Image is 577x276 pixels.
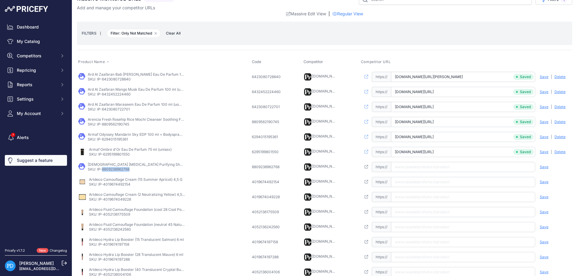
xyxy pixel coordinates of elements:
div: 8809562190745 [252,120,282,124]
input: www.casadelprofumo.it/product [391,72,535,82]
span: https:// [372,147,391,157]
a: Suggest a feature [5,155,67,166]
p: Add and manage your competitor URLs [77,5,155,11]
input: www.casadelprofumo.it/product [391,147,535,157]
p: Artdeco Fluid Camouflage Foundation (neutral 45 Natural Camel) 20 Ml [89,222,185,227]
span: Settings [17,96,56,102]
a: [DOMAIN_NAME] [312,194,341,199]
span: https:// [372,222,391,232]
a: [EMAIL_ADDRESS][DOMAIN_NAME] [19,266,82,271]
span: https:// [372,177,391,187]
a: Alerts [5,132,67,143]
span: Repricing [17,67,56,73]
p: Armaf Ombre d'Or Eau De Parfum 75 ml (unisex) [89,147,172,152]
span: | [551,150,552,154]
span: https:// [372,162,391,172]
p: Artdeco Camouflage Cream (2 Neutralizing Yellow) 4,5 G [89,192,185,197]
button: Product Name [78,59,110,64]
span: Delete [554,150,566,154]
span: Delete [554,120,566,124]
nav: Sidebar [5,22,67,241]
a: [DOMAIN_NAME] [312,224,341,229]
input: www.casadelprofumo.it/product [391,162,535,172]
input: www.casadelprofumo.it/product [391,237,535,247]
a: My Catalog [5,36,67,47]
p: Artdeco Hydra Lip Booster (28 Translucent Mauve) 6 ml [89,252,183,257]
a: Massive Edit View [286,11,326,17]
span: Code [252,59,261,64]
a: [DOMAIN_NAME] [312,164,341,168]
a: [DOMAIN_NAME] [312,74,341,78]
span: https:// [372,252,391,262]
a: [DOMAIN_NAME] [312,89,341,93]
span: Save [540,180,548,184]
span: Save [540,150,548,154]
span: Product Name [78,59,105,64]
p: Artdeco Fluid Camouflage Foundation (cool 28 Cool Porcelain) 20 Ml [89,207,185,212]
p: SKU: IP-4019674197158 [89,242,184,247]
div: 6423080728840 [252,74,282,79]
a: [DOMAIN_NAME] [312,179,341,183]
p: Ard Al Zaafaran Mango Musk Eau De Parfum 100 ml (unisex) [88,87,184,92]
p: Ard Al Zaafaran Maraseem Eau De Parfum 100 ml (uomo) [88,102,184,107]
a: [DOMAIN_NAME] [312,119,341,123]
span: https:// [372,102,391,112]
button: Reports [5,79,67,90]
input: www.casadelprofumo.it/product [391,102,535,112]
p: SKU: IP-4019674197288 [89,257,183,262]
span: Save [540,270,548,274]
span: New [37,248,48,253]
div: Pricefy v1.7.2 [5,248,25,253]
p: SKU: IP-4019674049228 [89,197,185,202]
div: 4052136175509 [252,210,282,214]
a: [DOMAIN_NAME] [312,239,341,244]
span: | [551,74,552,79]
input: www.casadelprofumo.it/product [391,117,535,127]
p: SKU: IP-6294015195361 [88,137,184,142]
span: Save [540,165,548,169]
p: SKU: IP-6432452224460 [88,92,184,97]
a: [DOMAIN_NAME] [312,254,341,259]
span: Delete [554,105,566,109]
span: | [328,11,330,17]
span: Competitor URL [361,59,391,64]
span: Delete [554,74,566,79]
span: My Account [17,111,56,117]
span: https:// [372,237,391,247]
button: Competitor URL [361,59,392,64]
p: [DEMOGRAPHIC_DATA] [MEDICAL_DATA] Purifying Shampoo 400 ml [88,162,184,167]
p: Artdeco Hydra Lip Booster (15 Translucent Salmon) 6 ml [89,237,184,242]
button: Competitors [5,50,67,61]
span: Delete [554,135,566,139]
p: SKU: IP-4019674492154 [89,182,182,187]
img: Pricefy Logo [5,6,48,12]
span: https:// [372,192,391,202]
a: Regular View [332,11,363,17]
a: [DOMAIN_NAME] [312,104,341,108]
span: Save [540,195,548,199]
input: www.casadelprofumo.it/product [391,132,535,142]
p: SKU: IP-6295199801550 [89,152,172,157]
p: SKU: IP-6423080728840 [88,77,184,82]
button: Settings [5,94,67,105]
a: [DOMAIN_NAME] [312,269,341,274]
span: | [551,120,552,124]
div: 4052136242560 [252,225,282,229]
a: Dashboard [5,22,67,32]
input: www.casadelprofumo.it/product [391,192,535,202]
div: 6423080722701 [252,105,282,109]
span: Reports [17,82,56,88]
p: SKU: IP-8809562190745 [88,122,184,127]
div: 6432452224460 [252,89,282,94]
span: Save [540,210,548,214]
span: | [551,89,552,94]
p: SKU: IP-4052136242560 [89,227,185,232]
span: Filter: Only Not Matched [107,29,161,38]
span: Save [540,225,548,229]
div: 4019674197158 [252,240,282,244]
div: 6294015195361 [252,135,282,139]
span: Save [540,89,548,94]
div: 4019674197288 [252,255,282,259]
input: www.casadelprofumo.it/product [391,252,535,262]
span: Save [540,105,548,109]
